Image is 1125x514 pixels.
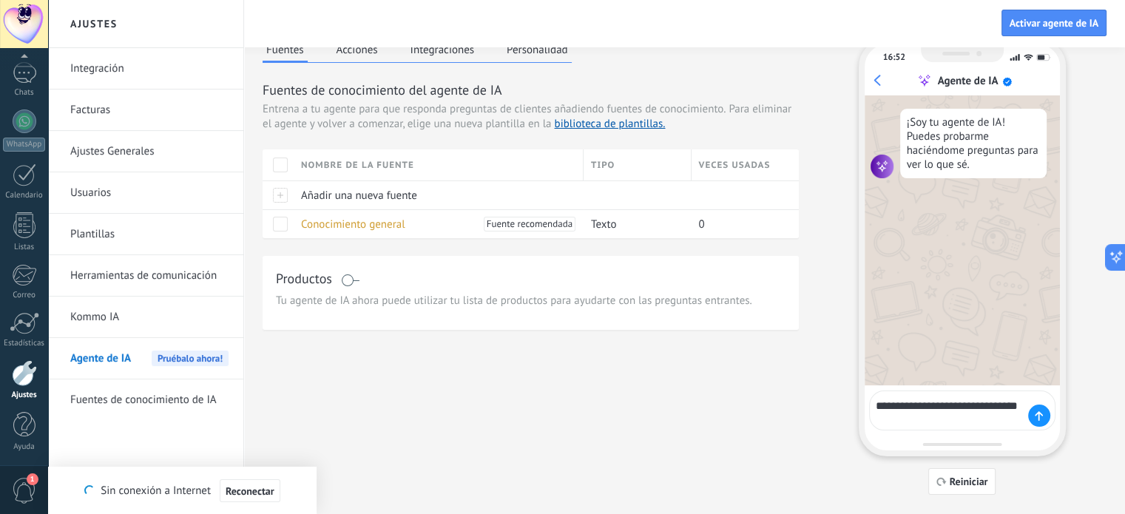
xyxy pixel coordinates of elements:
span: Texto [591,217,616,231]
a: biblioteca de plantillas. [554,117,665,131]
a: Integración [70,48,229,89]
span: Reiniciar [950,476,988,487]
span: Agente de IA [70,338,131,379]
div: 16:52 [883,52,905,63]
button: Reconectar [220,479,280,503]
button: Activar agente de IA [1001,10,1107,36]
li: Plantillas [48,214,243,255]
div: Conocimiento general [294,210,576,238]
li: Fuentes de conocimiento de IA [48,379,243,420]
a: Agente de IAPruébalo ahora! [70,338,229,379]
div: Agente de IA [937,74,998,88]
li: Kommo IA [48,297,243,338]
li: Ajustes Generales [48,131,243,172]
span: Activar agente de IA [1010,18,1098,28]
div: WhatsApp [3,138,45,152]
span: 1 [27,473,38,485]
h3: Fuentes de conocimiento del agente de IA [263,81,799,99]
div: Sin conexión a Internet [84,479,280,503]
span: Para eliminar el agente y volver a comenzar, elige una nueva plantilla en la [263,102,791,131]
div: Correo [3,291,46,300]
div: Estadísticas [3,339,46,348]
a: Facturas [70,89,229,131]
div: ¡Soy tu agente de IA! Puedes probarme haciéndome preguntas para ver lo que sé. [900,109,1047,178]
button: Personalidad [503,38,572,61]
div: Ajustes [3,390,46,400]
a: Ajustes Generales [70,131,229,172]
span: Añadir una nueva fuente [301,189,417,203]
li: Integración [48,48,243,89]
button: Integraciones [407,38,479,61]
button: Acciones [333,38,382,61]
li: Facturas [48,89,243,131]
div: Calendario [3,191,46,200]
div: Ayuda [3,442,46,452]
a: Usuarios [70,172,229,214]
li: Usuarios [48,172,243,214]
a: Herramientas de comunicación [70,255,229,297]
div: Veces usadas [692,149,800,180]
a: Plantillas [70,214,229,255]
span: 0 [699,217,705,231]
span: Reconectar [226,486,274,496]
li: Herramientas de comunicación [48,255,243,297]
div: Texto [584,210,684,238]
h3: Productos [276,269,332,288]
div: Tipo [584,149,691,180]
a: Fuentes de conocimiento de IA [70,379,229,421]
img: agent icon [871,155,894,178]
div: Nombre de la fuente [294,149,583,180]
a: Kommo IA [70,297,229,338]
span: Entrena a tu agente para que responda preguntas de clientes añadiendo fuentes de conocimiento. [263,102,726,117]
button: Fuentes [263,38,308,63]
li: Agente de IA [48,338,243,379]
div: 0 [692,210,788,238]
div: Listas [3,243,46,252]
button: Reiniciar [928,468,996,495]
span: Pruébalo ahora! [152,351,229,366]
div: Chats [3,88,46,98]
span: Tu agente de IA ahora puede utilizar tu lista de productos para ayudarte con las preguntas entran... [276,294,786,308]
span: Conocimiento general [301,217,405,231]
span: Fuente recomendada [487,217,572,231]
